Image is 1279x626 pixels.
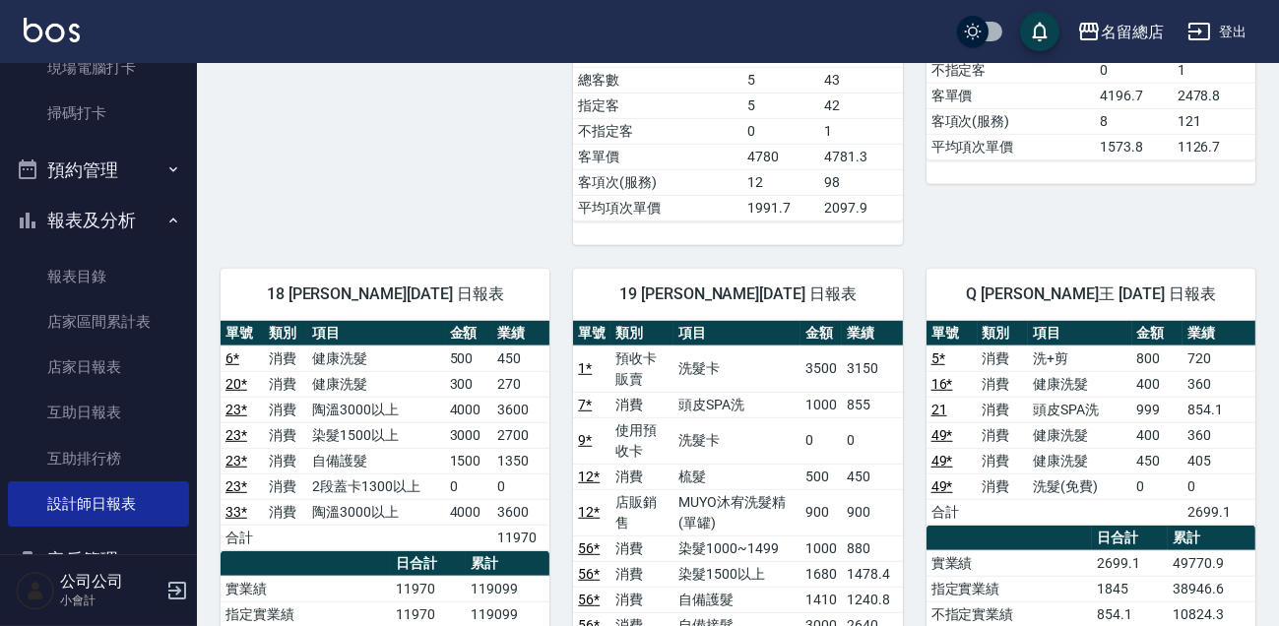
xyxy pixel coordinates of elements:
td: 0 [1183,473,1255,499]
img: Logo [24,18,80,42]
td: 1126.7 [1173,134,1255,159]
td: 0 [445,473,493,499]
td: 1 [819,118,902,144]
td: 3000 [445,422,493,448]
a: 現場電腦打卡 [8,45,189,91]
td: 4196.7 [1095,83,1172,108]
table: a dense table [221,321,549,551]
td: 染髮1500以上 [673,561,800,587]
td: 11970 [492,525,549,550]
td: 洗髮(免費) [1028,473,1131,499]
button: 登出 [1180,14,1255,50]
th: 類別 [610,321,673,346]
td: 360 [1183,422,1255,448]
td: 360 [1183,371,1255,397]
td: 3150 [842,345,903,392]
th: 金額 [1132,321,1183,346]
td: 999 [1132,397,1183,422]
a: 21 [931,402,947,417]
td: 900 [842,489,903,535]
th: 日合計 [391,551,466,577]
td: 720 [1183,345,1255,371]
td: 實業績 [221,576,391,601]
td: 0 [800,417,842,464]
td: 消費 [264,499,307,525]
th: 類別 [264,321,307,346]
a: 互助排行榜 [8,436,189,481]
p: 小會計 [60,592,160,609]
td: 3600 [492,499,549,525]
td: 消費 [610,392,673,417]
td: 消費 [610,561,673,587]
td: 客項次(服務) [573,169,742,195]
td: 1500 [445,448,493,473]
td: 健康洗髮 [1028,371,1131,397]
td: 500 [445,345,493,371]
td: 1573.8 [1095,134,1172,159]
th: 累計 [1168,526,1255,551]
a: 設計師日報表 [8,481,189,527]
td: 800 [1132,345,1183,371]
td: 1000 [800,535,842,561]
td: 270 [492,371,549,397]
td: 2699.1 [1092,550,1168,576]
td: 1000 [800,392,842,417]
td: 0 [1095,57,1172,83]
td: 消費 [264,371,307,397]
td: 1680 [800,561,842,587]
td: 消費 [264,422,307,448]
td: 2699.1 [1183,499,1255,525]
td: 消費 [264,397,307,422]
td: 不指定客 [927,57,1096,83]
td: 450 [842,464,903,489]
table: a dense table [927,321,1255,526]
th: 業績 [492,321,549,346]
td: 指定客 [573,93,742,118]
td: 自備護髮 [673,587,800,612]
td: 405 [1183,448,1255,473]
td: 119099 [466,576,549,601]
button: 預約管理 [8,145,189,196]
td: 450 [1132,448,1183,473]
td: 實業績 [927,550,1093,576]
td: 400 [1132,371,1183,397]
a: 店家區間累計表 [8,299,189,344]
td: 42 [819,93,902,118]
td: 1 [1173,57,1255,83]
td: 不指定客 [573,118,742,144]
td: 1240.8 [842,587,903,612]
td: 使用預收卡 [610,417,673,464]
span: Q [PERSON_NAME]王 [DATE] 日報表 [950,284,1232,304]
td: 自備護髮 [307,448,444,473]
td: 8 [1095,108,1172,134]
td: 健康洗髮 [1028,422,1131,448]
td: 客單價 [927,83,1096,108]
td: 染髮1000~1499 [673,535,800,561]
td: 3500 [800,345,842,392]
td: 客單價 [573,144,742,169]
td: 健康洗髮 [1028,448,1131,473]
td: 5 [742,93,819,118]
td: 4781.3 [819,144,902,169]
a: 店家日報表 [8,344,189,390]
td: 消費 [978,448,1029,473]
td: 880 [842,535,903,561]
th: 項目 [307,321,444,346]
td: 指定實業績 [927,576,1093,601]
td: 消費 [978,473,1029,499]
td: 陶溫3000以上 [307,397,444,422]
td: 消費 [610,587,673,612]
td: 客項次(服務) [927,108,1096,134]
div: 名留總店 [1101,20,1164,44]
td: 頭皮SPA洗 [673,392,800,417]
td: 0 [842,417,903,464]
th: 類別 [978,321,1029,346]
td: 平均項次單價 [927,134,1096,159]
td: 消費 [264,345,307,371]
th: 金額 [445,321,493,346]
td: 500 [800,464,842,489]
a: 報表目錄 [8,254,189,299]
td: 4780 [742,144,819,169]
button: 報表及分析 [8,195,189,246]
td: 1845 [1092,576,1168,601]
